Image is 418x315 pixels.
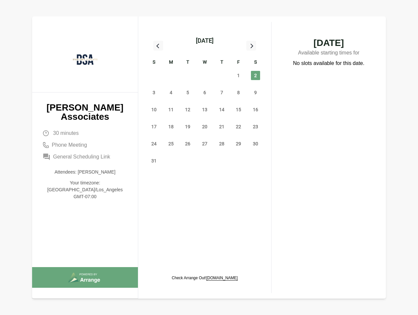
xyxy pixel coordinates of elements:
[166,105,176,114] span: Monday, August 11, 2025
[200,139,209,148] span: Wednesday, August 27, 2025
[217,139,226,148] span: Thursday, August 28, 2025
[52,141,87,149] span: Phone Meeting
[234,139,243,148] span: Friday, August 29, 2025
[43,169,127,176] p: Attendees: [PERSON_NAME]
[247,58,264,67] div: S
[213,58,230,67] div: T
[172,275,237,281] p: Check Arrange Out!
[251,71,260,80] span: Saturday, August 2, 2025
[149,139,159,148] span: Sunday, August 24, 2025
[43,179,127,200] p: Your timezone: [GEOGRAPHIC_DATA]/Los_Angeles GMT-07:00
[217,88,226,97] span: Thursday, August 7, 2025
[183,88,192,97] span: Tuesday, August 5, 2025
[196,36,214,45] div: [DATE]
[206,276,238,280] a: [DOMAIN_NAME]
[217,105,226,114] span: Thursday, August 14, 2025
[285,38,373,48] span: [DATE]
[166,139,176,148] span: Monday, August 25, 2025
[183,139,192,148] span: Tuesday, August 26, 2025
[200,122,209,131] span: Wednesday, August 20, 2025
[166,88,176,97] span: Monday, August 4, 2025
[251,88,260,97] span: Saturday, August 9, 2025
[234,71,243,80] span: Friday, August 1, 2025
[53,153,110,161] span: General Scheduling Link
[200,88,209,97] span: Wednesday, August 6, 2025
[285,48,373,59] p: Available starting times for
[183,105,192,114] span: Tuesday, August 12, 2025
[149,156,159,165] span: Sunday, August 31, 2025
[251,139,260,148] span: Saturday, August 30, 2025
[43,103,127,121] p: [PERSON_NAME] Associates
[196,58,213,67] div: W
[166,122,176,131] span: Monday, August 18, 2025
[179,58,196,67] div: T
[293,59,365,67] p: No slots available for this date.
[200,105,209,114] span: Wednesday, August 13, 2025
[149,88,159,97] span: Sunday, August 3, 2025
[149,122,159,131] span: Sunday, August 17, 2025
[234,88,243,97] span: Friday, August 8, 2025
[162,58,180,67] div: M
[183,122,192,131] span: Tuesday, August 19, 2025
[234,105,243,114] span: Friday, August 15, 2025
[230,58,247,67] div: F
[53,129,79,137] span: 30 minutes
[145,58,162,67] div: S
[234,122,243,131] span: Friday, August 22, 2025
[251,105,260,114] span: Saturday, August 16, 2025
[251,122,260,131] span: Saturday, August 23, 2025
[217,122,226,131] span: Thursday, August 21, 2025
[149,105,159,114] span: Sunday, August 10, 2025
